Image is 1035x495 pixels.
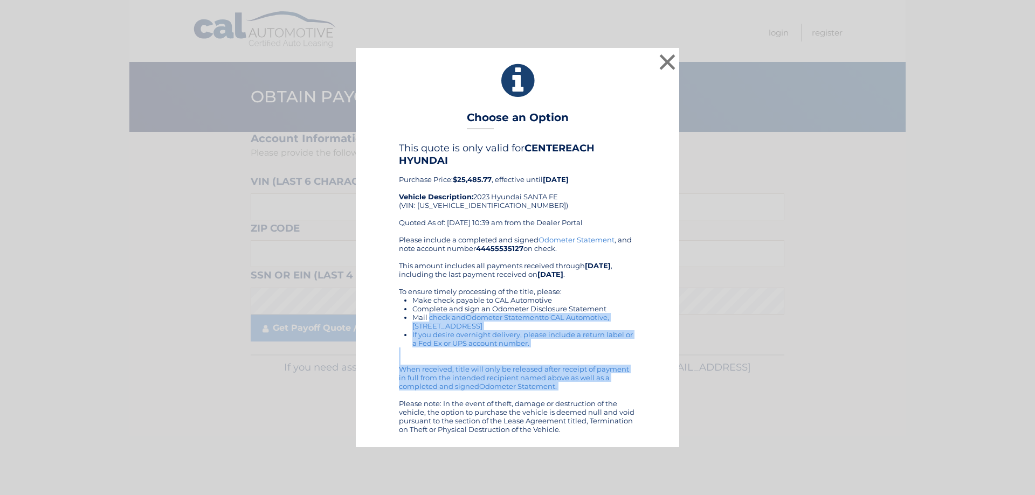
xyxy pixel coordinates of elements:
[585,261,611,270] b: [DATE]
[412,304,636,313] li: Complete and sign an Odometer Disclosure Statement
[466,313,542,322] a: Odometer Statement
[453,175,492,184] b: $25,485.77
[412,296,636,304] li: Make check payable to CAL Automotive
[539,235,615,244] a: Odometer Statement
[537,270,563,278] b: [DATE]
[467,111,569,130] h3: Choose an Option
[399,235,636,434] div: Please include a completed and signed , and note account number on check. This amount includes al...
[657,51,678,73] button: ×
[399,142,636,235] div: Purchase Price: , effective until 2023 Hyundai SANTA FE (VIN: [US_VEHICLE_IDENTIFICATION_NUMBER])...
[543,175,569,184] b: [DATE]
[412,313,636,330] li: Mail check and to CAL Automotive, [STREET_ADDRESS]
[476,244,523,253] b: 44455535127
[399,142,636,166] h4: This quote is only valid for
[479,382,555,391] a: Odometer Statement
[399,142,595,166] b: CENTEREACH HYUNDAI
[412,330,636,347] li: If you desire overnight delivery, please include a return label or a Fed Ex or UPS account number.
[399,192,473,201] strong: Vehicle Description:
